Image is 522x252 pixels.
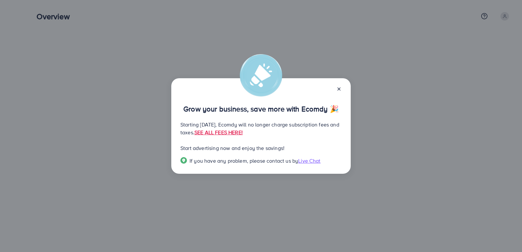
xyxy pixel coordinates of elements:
[240,54,282,96] img: alert
[180,121,342,136] p: Starting [DATE], Ecomdy will no longer charge subscription fees and taxes.
[180,144,342,152] p: Start advertising now and enjoy the savings!
[190,157,298,164] span: If you have any problem, please contact us by
[180,157,187,164] img: Popup guide
[298,157,320,164] span: Live Chat
[180,105,342,113] p: Grow your business, save more with Ecomdy 🎉
[194,129,243,136] a: SEE ALL FEES HERE!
